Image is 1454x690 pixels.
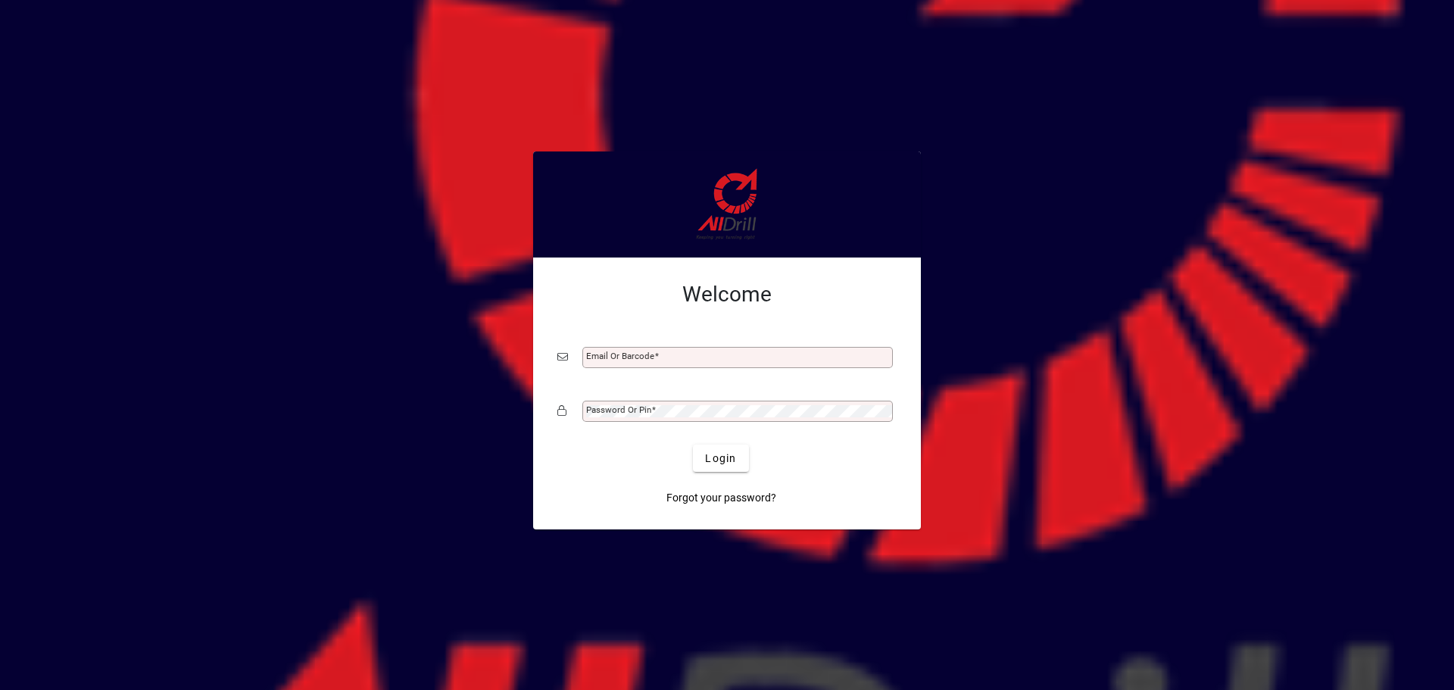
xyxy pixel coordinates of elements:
button: Login [693,445,748,472]
mat-label: Password or Pin [586,404,651,415]
h2: Welcome [557,282,897,308]
span: Login [705,451,736,467]
span: Forgot your password? [666,490,776,506]
a: Forgot your password? [660,484,782,511]
mat-label: Email or Barcode [586,351,654,361]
